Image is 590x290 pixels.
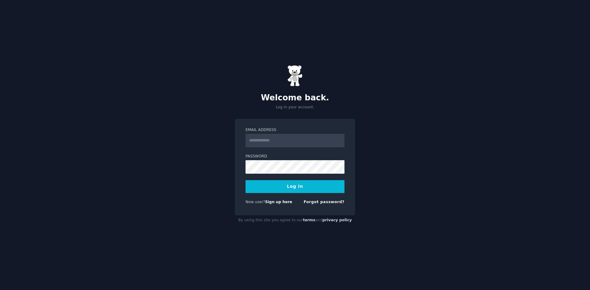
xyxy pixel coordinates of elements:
img: Gummy Bear [287,65,303,87]
div: By using this site you agree to our and [235,215,355,225]
p: Log in your account. [235,105,355,110]
a: terms [303,218,315,222]
h2: Welcome back. [235,93,355,103]
a: Sign up here [265,200,292,204]
a: privacy policy [322,218,352,222]
button: Log In [246,180,344,193]
span: New user? [246,200,265,204]
label: Password [246,154,344,159]
a: Forgot password? [304,200,344,204]
label: Email Address [246,127,344,133]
